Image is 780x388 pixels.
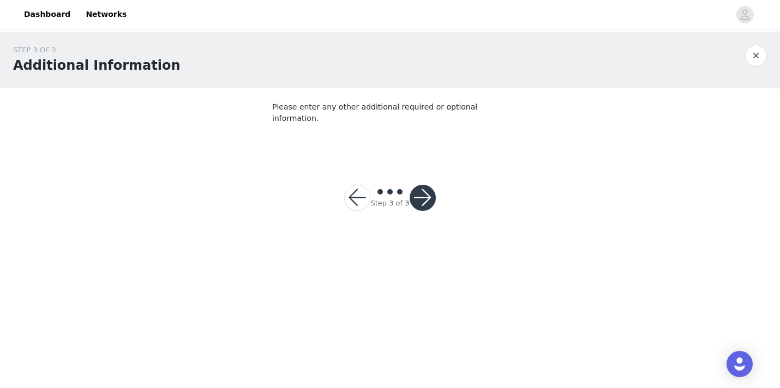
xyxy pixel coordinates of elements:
[13,56,180,75] h1: Additional Information
[370,198,409,209] div: Step 3 of 3
[79,2,133,27] a: Networks
[727,351,753,377] div: Open Intercom Messenger
[740,6,750,23] div: avatar
[17,2,77,27] a: Dashboard
[272,101,508,124] p: Please enter any other additional required or optional information.
[13,45,180,56] div: STEP 3 OF 3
